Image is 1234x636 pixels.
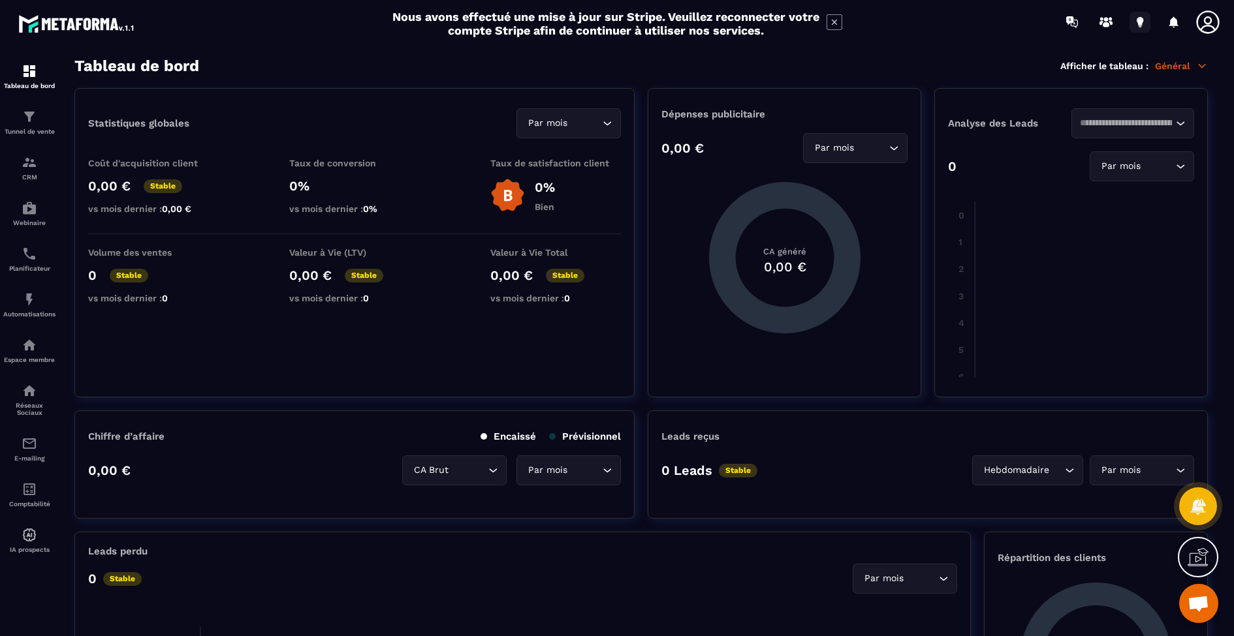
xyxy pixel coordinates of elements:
a: automationsautomationsAutomatisations [3,282,55,327]
p: Volume des ventes [88,247,219,258]
input: Search for option [451,463,485,477]
p: 0% [535,179,555,195]
p: Leads reçus [661,431,720,442]
img: social-network [22,383,37,399]
p: Stable [345,269,383,282]
tspan: 0 [958,210,964,220]
span: Par mois [861,571,906,586]
div: Search for option [803,133,908,163]
img: logo [18,12,136,35]
tspan: 4 [958,318,964,328]
div: Search for option [972,455,1083,485]
div: Search for option [1090,455,1194,485]
tspan: 2 [958,264,964,274]
div: Search for option [1090,151,1194,181]
p: Chiffre d’affaire [88,431,165,442]
p: 0 [88,571,97,586]
h3: Tableau de bord [74,57,199,75]
p: Réseaux Sociaux [3,402,55,416]
span: 0 [363,293,369,303]
a: emailemailE-mailing [3,426,55,472]
img: scheduler [22,246,37,262]
span: Par mois [525,463,570,477]
a: social-networksocial-networkRéseaux Sociaux [3,373,55,426]
img: automations [22,527,37,543]
input: Search for option [1080,116,1173,130]
p: Leads perdu [88,545,148,557]
p: vs mois dernier : [289,293,420,303]
p: 0 Leads [661,462,712,478]
p: Encaissé [481,431,536,442]
a: Ouvrir le chat [1179,584,1218,623]
p: 0,00 € [289,267,332,283]
p: Coût d'acquisition client [88,158,219,168]
p: Dépenses publicitaire [661,108,908,120]
span: CA Brut [411,463,451,477]
p: 0 [88,267,97,283]
p: Tunnel de vente [3,128,55,135]
p: Espace membre [3,356,55,363]
p: Stable [719,464,757,477]
span: Par mois [525,116,570,130]
span: Hebdomadaire [981,463,1052,477]
span: 0% [363,204,377,214]
div: Search for option [1071,108,1195,138]
img: automations [22,200,37,216]
span: Par mois [1098,159,1143,174]
img: formation [22,109,37,125]
p: IA prospects [3,546,55,553]
a: formationformationCRM [3,145,55,190]
p: Bien [535,202,555,212]
img: accountant [22,481,37,497]
img: b-badge-o.b3b20ee6.svg [490,178,525,213]
img: automations [22,292,37,307]
p: Automatisations [3,310,55,318]
p: Général [1155,60,1208,72]
p: Webinaire [3,219,55,226]
p: Valeur à Vie (LTV) [289,247,420,258]
span: Par mois [812,141,857,155]
tspan: 3 [958,291,964,301]
img: email [22,436,37,451]
input: Search for option [1143,463,1173,477]
p: Tableau de bord [3,82,55,89]
div: Search for option [853,564,957,594]
img: automations [22,337,37,353]
p: Valeur à Vie Total [490,247,621,258]
a: automationsautomationsEspace membre [3,327,55,373]
div: Search for option [516,455,621,485]
input: Search for option [906,571,936,586]
p: Analyse des Leads [948,117,1071,129]
span: 0,00 € [162,204,191,214]
p: vs mois dernier : [289,204,420,214]
tspan: 5 [958,344,964,355]
input: Search for option [570,463,599,477]
span: 0 [162,293,168,303]
a: formationformationTableau de bord [3,53,55,99]
p: Prévisionnel [549,431,621,442]
p: 0,00 € [661,140,704,156]
p: 0% [289,178,420,194]
input: Search for option [857,141,886,155]
a: formationformationTunnel de vente [3,99,55,145]
div: Search for option [516,108,621,138]
p: Comptabilité [3,500,55,507]
a: automationsautomationsWebinaire [3,190,55,236]
span: Par mois [1098,463,1143,477]
p: E-mailing [3,455,55,462]
p: Taux de conversion [289,158,420,168]
a: schedulerschedulerPlanificateur [3,236,55,282]
p: Stable [103,572,142,586]
input: Search for option [1143,159,1173,174]
a: accountantaccountantComptabilité [3,472,55,517]
p: vs mois dernier : [490,293,621,303]
p: Planificateur [3,265,55,272]
p: vs mois dernier : [88,204,219,214]
p: Stable [546,269,584,282]
p: CRM [3,174,55,181]
p: 0 [948,159,957,174]
p: 0,00 € [88,178,131,194]
p: Taux de satisfaction client [490,158,621,168]
p: Statistiques globales [88,117,189,129]
span: 0 [564,293,570,303]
